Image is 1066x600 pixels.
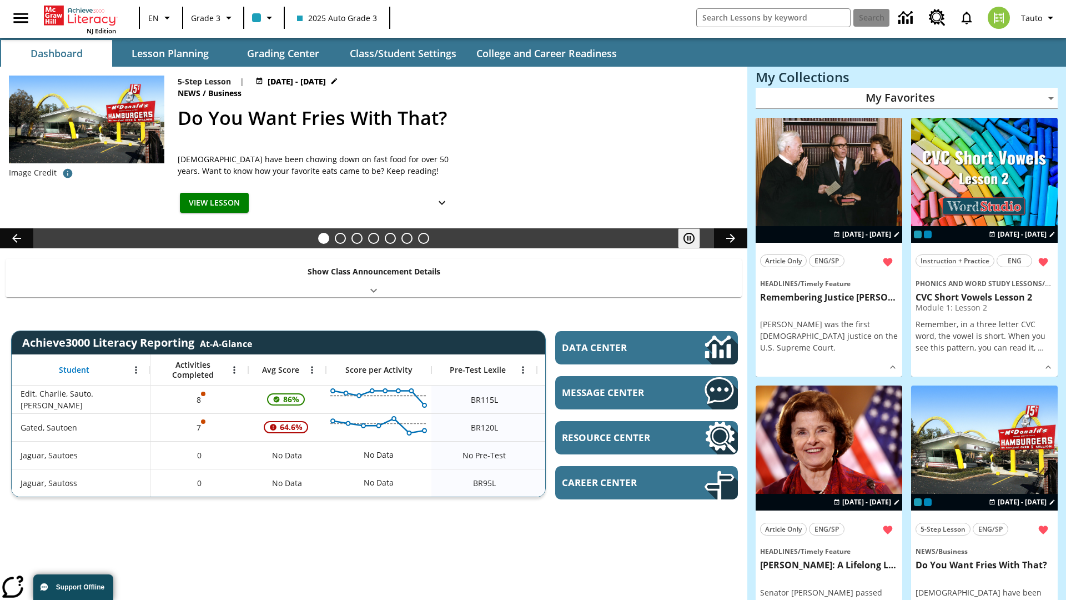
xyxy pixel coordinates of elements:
button: Grade: Grade 3, Select a grade [187,8,240,28]
span: / [936,547,938,556]
span: OL 2025 Auto Grade 4 [924,231,932,238]
button: Remove from Favorites [878,252,898,272]
span: Career Center [562,476,671,489]
button: Article Only [760,254,807,267]
p: Image Credit [9,167,57,178]
span: Activities Completed [156,360,229,380]
button: Instruction + Practice [916,254,994,267]
span: Resource Center [562,431,671,444]
button: Image credit: McClatchy-Tribune/Tribune Content Agency LLC/Alamy Stock Photo [57,163,79,183]
button: ENG [997,254,1032,267]
button: Pause [678,228,700,248]
span: Pre-Test Lexile [450,365,506,375]
div: Beginning reader 95 Lexile, ER, Based on the Lexile Reading measure, student is an Emerging Reade... [537,469,642,497]
div: 0, Jaguar, Sautoes [150,441,248,469]
div: OL 2025 Auto Grade 4 [924,498,932,506]
span: Jaguar, Sautoss [21,477,77,489]
button: Slide 3 Dianne Feinstein: A Lifelong Leader [351,233,363,244]
div: [PERSON_NAME] was the first [DEMOGRAPHIC_DATA] justice on the U.S. Supreme Court. [760,318,898,353]
span: Gated, Sautoen [21,422,77,433]
button: Class color is light blue. Change class color [248,8,280,28]
div: No Data, Jaguar, Sautoss [358,472,399,494]
button: Grading Center [228,40,339,67]
div: 7, One or more Activity scores may be invalid., Gated, Sautoen [150,413,248,441]
span: Business [208,87,244,99]
span: [DATE] - [DATE] [268,76,326,87]
span: Headlines [760,547,798,556]
a: Resource Center, Will open in new tab [555,421,738,454]
span: Avg Score [262,365,299,375]
button: College and Career Readiness [467,40,626,67]
span: [DATE] - [DATE] [842,497,891,507]
div: No Data, Jaguar, Sautoes [248,441,326,469]
button: Open side menu [4,2,37,34]
button: Slide 6 Pre-release lesson [401,233,413,244]
a: Data Center [892,3,922,33]
button: Aug 26 - Aug 26 Choose Dates [987,229,1058,239]
div: lesson details [911,118,1058,377]
div: 8, One or more Activity scores may be invalid., Edit. Charlie, Sauto. Charlie [150,386,248,413]
span: Headlines [760,279,798,288]
button: Language: EN, Select a language [143,8,179,28]
button: Aug 26 - Aug 26 Choose Dates [831,497,902,507]
span: Beginning reader 120 Lexile, Gated, Sautoen [471,422,498,433]
h3: Dianne Feinstein: A Lifelong Leader [760,559,898,571]
div: No Data, Jaguar, Sautoss [248,469,326,497]
button: ENG/SP [809,254,844,267]
div: 1200 Lexile, At or above expected, Gated, Sautoen [537,413,642,441]
span: Topic: Headlines/Timely Feature [760,277,898,289]
p: 5-Step Lesson [178,76,231,87]
span: ENG/SP [814,255,839,267]
button: Aug 26 - Aug 26 Choose Dates [253,76,340,87]
button: Profile/Settings [1017,8,1062,28]
button: 5-Step Lesson [916,523,971,536]
span: No Pre-Test, Jaguar, Sautoes [462,449,506,461]
span: Beginning reader 95 Lexile, Jaguar, Sautoss [473,477,496,489]
button: Open Menu [128,362,144,378]
button: Show Details [884,359,901,376]
span: / [203,88,206,98]
a: Notifications [952,3,981,32]
a: Career Center [555,466,738,499]
span: News [916,547,936,556]
span: Achieve3000 Literacy Reporting [22,335,252,350]
span: Current Class [914,498,922,506]
img: avatar image [988,7,1010,29]
span: Support Offline [56,583,104,591]
span: 5-Step Lesson [921,523,966,535]
button: Slide 7 Career Lesson [418,233,429,244]
a: Home [44,4,116,27]
span: Article Only [765,523,802,535]
div: No Data, Jaguar, Sautoes [358,444,399,466]
span: 64.6% [275,417,307,437]
button: Remove from Favorites [1033,520,1053,540]
h3: CVC Short Vowels Lesson 2 [916,292,1053,303]
button: Support Offline [33,574,113,600]
button: View Lesson [180,193,249,213]
button: Slide 1 Do You Want Fries With That? [318,233,329,244]
span: ENG/SP [978,523,1003,535]
span: Edit. Charlie, Sauto. [PERSON_NAME] [21,388,144,411]
span: NJ Edition [87,27,116,35]
button: Lesson Planning [114,40,225,67]
span: Americans have been chowing down on fast food for over 50 years. Want to know how your favorite e... [178,153,455,177]
span: Data Center [562,341,667,354]
a: Message Center [555,376,738,409]
a: Resource Center, Will open in new tab [922,3,952,33]
span: / [798,279,801,288]
span: Tauto [1021,12,1042,24]
p: 7 [195,422,203,433]
h2: Do You Want Fries With That? [178,104,734,132]
button: ENG/SP [809,523,844,536]
div: Pause [678,228,711,248]
button: ENG/SP [973,523,1008,536]
h3: Remembering Justice O'Connor [760,292,898,303]
span: 0 [197,449,202,461]
span: EN [148,12,159,24]
span: ENG/SP [814,523,839,535]
p: Remember, in a three letter CVC word, the vowel is short. When you see this pattern, you can read... [916,318,1053,353]
span: Topic: Phonics and Word Study Lessons/CVC Short Vowels [916,277,1053,289]
button: Open Menu [304,362,320,378]
div: 0, Jaguar, Sautoss [150,469,248,497]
